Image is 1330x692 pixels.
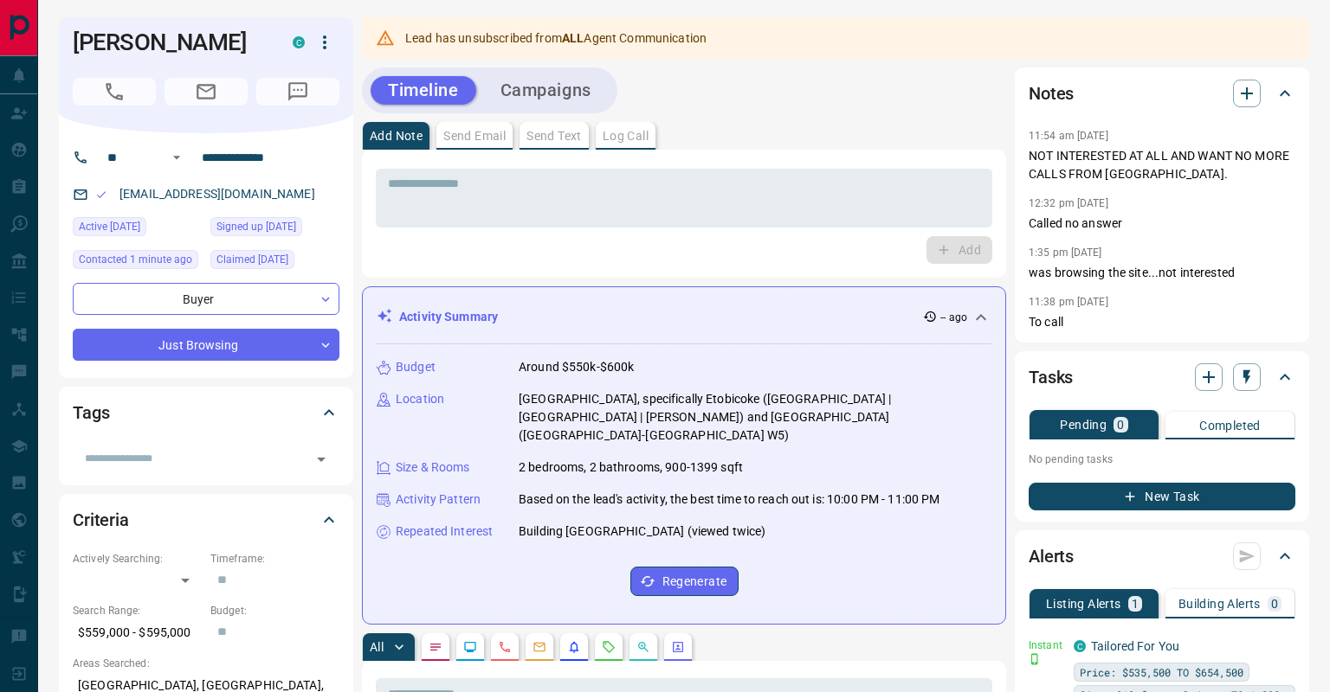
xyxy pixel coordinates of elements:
[79,218,140,235] span: Active [DATE]
[1029,363,1073,391] h2: Tasks
[73,618,202,647] p: $559,000 - $595,000
[73,329,339,361] div: Just Browsing
[73,78,156,106] span: Call
[73,551,202,567] p: Actively Searching:
[602,640,616,654] svg: Requests
[73,250,202,274] div: Tue Oct 14 2025
[1091,639,1179,653] a: Tailored For You
[371,76,476,105] button: Timeline
[1132,598,1139,610] p: 1
[519,390,991,445] p: [GEOGRAPHIC_DATA], specifically Etobicoke ([GEOGRAPHIC_DATA] | [GEOGRAPHIC_DATA] | [PERSON_NAME])...
[1046,598,1121,610] p: Listing Alerts
[210,250,339,274] div: Sat Oct 11 2025
[165,78,248,106] span: Email
[630,567,739,596] button: Regenerate
[940,310,967,325] p: -- ago
[1029,356,1295,398] div: Tasks
[399,308,498,326] p: Activity Summary
[210,551,339,567] p: Timeframe:
[73,399,109,426] h2: Tags
[636,640,650,654] svg: Opportunities
[1271,598,1278,610] p: 0
[1029,638,1063,653] p: Instant
[671,640,685,654] svg: Agent Actions
[1029,296,1108,308] p: 11:38 pm [DATE]
[405,22,707,54] div: Lead has unsubscribed from Agent Communication
[1199,420,1261,432] p: Completed
[73,392,339,433] div: Tags
[95,189,107,201] svg: Email Valid
[498,640,512,654] svg: Calls
[396,522,493,541] p: Repeated Interest
[73,217,202,241] div: Tue Oct 07 2025
[73,506,129,534] h2: Criteria
[562,31,584,45] strong: ALL
[1178,598,1261,610] p: Building Alerts
[1029,313,1295,331] p: To call
[1029,130,1108,142] p: 11:54 am [DATE]
[483,76,609,105] button: Campaigns
[256,78,339,106] span: Message
[533,640,546,654] svg: Emails
[216,218,296,235] span: Signed up [DATE]
[1029,197,1108,209] p: 12:32 pm [DATE]
[370,641,384,653] p: All
[1029,653,1041,665] svg: Push Notification Only
[1029,147,1295,183] p: NOT INTERESTED AT ALL AND WANT NO MORE CALLS FROM [GEOGRAPHIC_DATA].
[1029,446,1295,472] p: No pending tasks
[396,390,444,408] p: Location
[293,36,305,48] div: condos.ca
[1029,264,1295,282] p: was browsing the site...not interested
[1029,80,1074,107] h2: Notes
[429,640,442,654] svg: Notes
[119,187,315,201] a: [EMAIL_ADDRESS][DOMAIN_NAME]
[1060,419,1107,431] p: Pending
[519,522,765,541] p: Building [GEOGRAPHIC_DATA] (viewed twice)
[396,490,481,509] p: Activity Pattern
[79,251,192,268] span: Contacted 1 minute ago
[1029,535,1295,577] div: Alerts
[519,458,743,477] p: 2 bedrooms, 2 bathrooms, 900-1399 sqft
[1029,73,1295,114] div: Notes
[210,217,339,241] div: Tue Jul 26 2022
[73,656,339,671] p: Areas Searched:
[1029,483,1295,510] button: New Task
[1029,542,1074,570] h2: Alerts
[73,29,267,56] h1: [PERSON_NAME]
[519,490,940,509] p: Based on the lead's activity, the best time to reach out is: 10:00 PM - 11:00 PM
[396,358,436,376] p: Budget
[1117,419,1124,431] p: 0
[216,251,288,268] span: Claimed [DATE]
[463,640,477,654] svg: Lead Browsing Activity
[166,147,187,168] button: Open
[309,447,333,471] button: Open
[73,499,339,541] div: Criteria
[73,603,202,618] p: Search Range:
[1029,215,1295,233] p: Called no answer
[210,603,339,618] p: Budget:
[519,358,634,376] p: Around $550k-$600k
[370,130,423,142] p: Add Note
[396,458,470,477] p: Size & Rooms
[1074,640,1086,652] div: condos.ca
[1080,663,1243,681] span: Price: $535,500 TO $654,500
[73,283,339,315] div: Buyer
[377,301,991,333] div: Activity Summary-- ago
[1029,247,1102,259] p: 1:35 pm [DATE]
[567,640,581,654] svg: Listing Alerts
